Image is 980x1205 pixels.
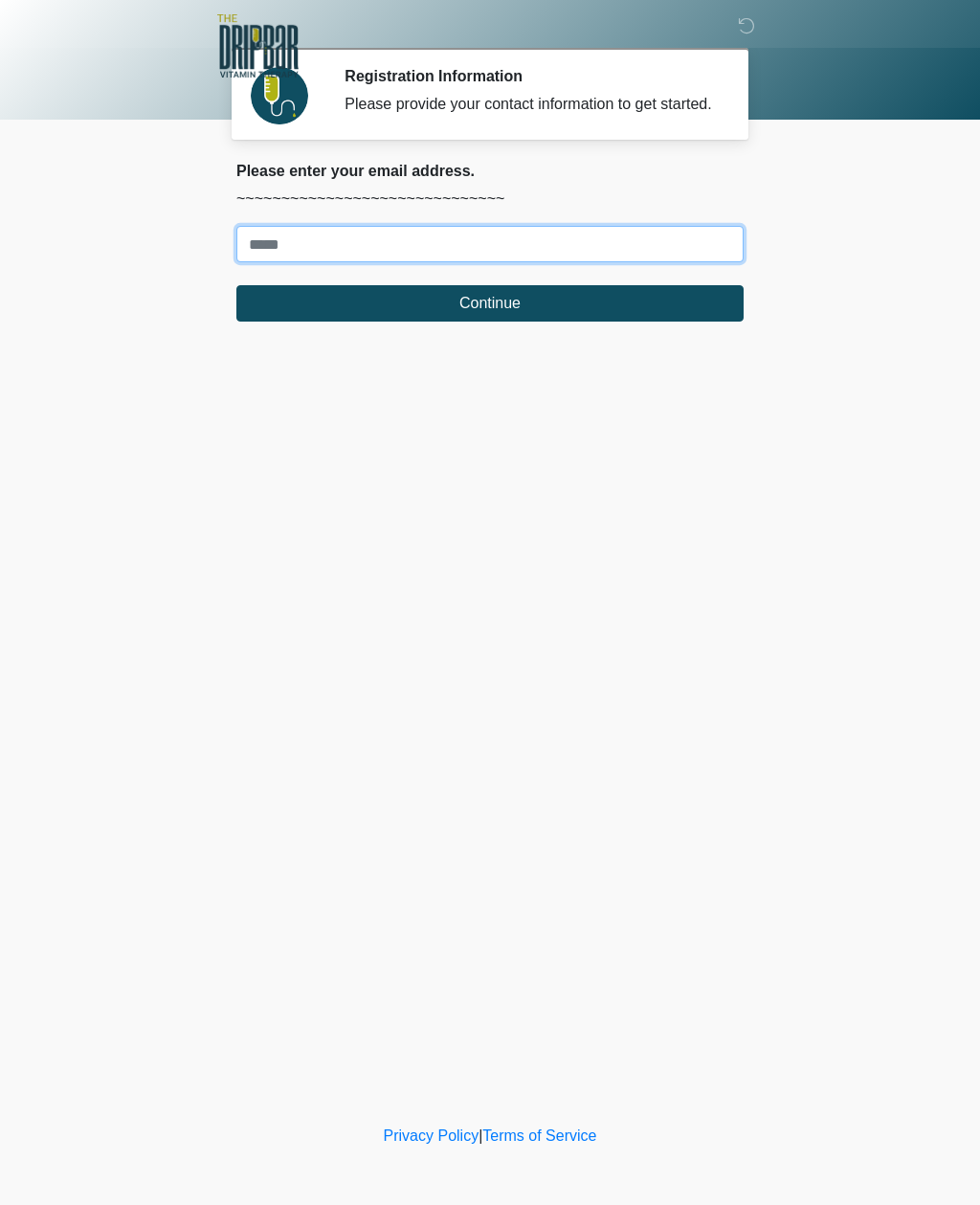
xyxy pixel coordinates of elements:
[384,1127,479,1144] a: Privacy Policy
[482,1127,596,1144] a: Terms of Service
[236,162,744,180] h2: Please enter your email address.
[236,285,744,322] button: Continue
[251,67,308,124] img: Agent Avatar
[236,188,744,211] p: ~~~~~~~~~~~~~~~~~~~~~~~~~~~~~~
[479,1127,482,1144] a: |
[345,93,715,116] div: Please provide your contact information to get started.
[217,14,299,78] img: The DRIPBaR - Alamo Ranch SATX Logo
